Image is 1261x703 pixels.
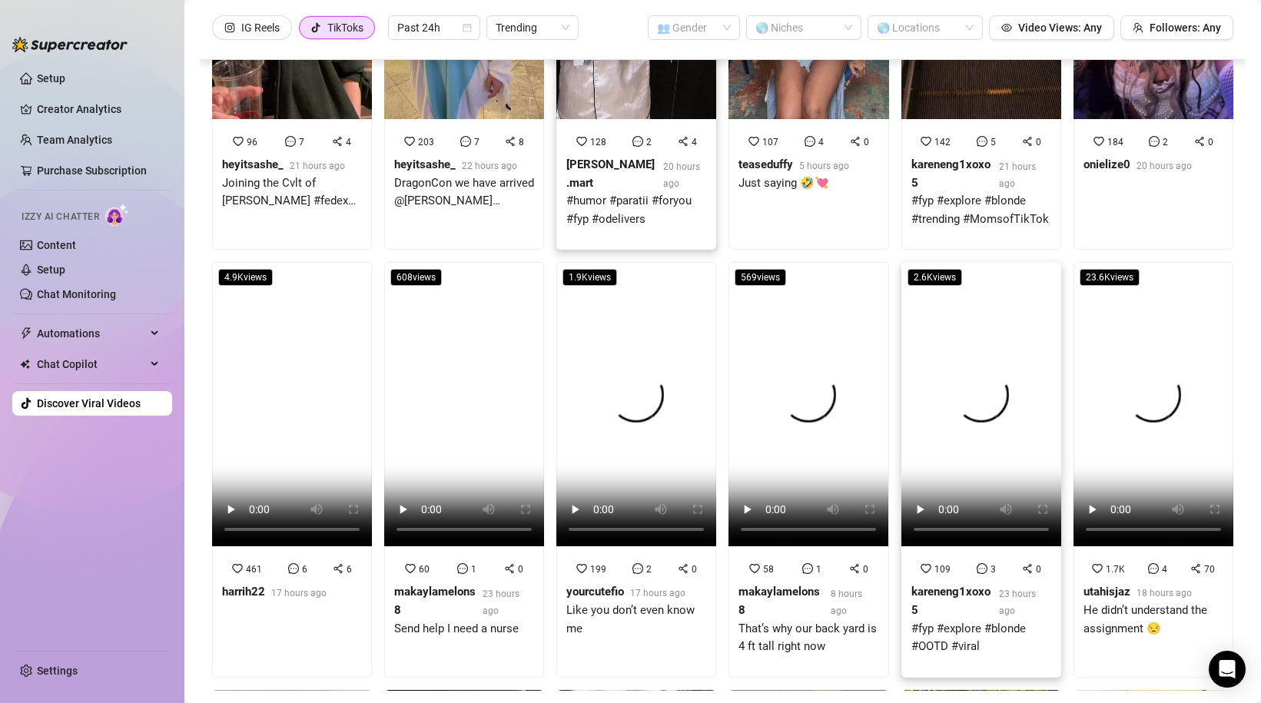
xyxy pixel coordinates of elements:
[632,136,643,147] span: message
[1209,651,1246,688] div: Open Intercom Messenger
[285,136,296,147] span: message
[22,210,99,224] span: Izzy AI Chatter
[831,589,862,616] span: 8 hours ago
[299,137,304,148] span: 7
[1163,137,1168,148] span: 2
[1149,136,1160,147] span: message
[692,564,697,575] span: 0
[901,262,1061,677] a: 2.6Kviews10930kareneng1xoxo523 hours ago#fyp #explore #blonde #OOTD #viral
[632,563,643,574] span: message
[934,137,951,148] span: 142
[332,136,343,147] span: share-alt
[576,563,587,574] span: heart
[397,16,471,39] span: Past 24h
[37,134,112,146] a: Team Analytics
[1022,563,1033,574] span: share-alt
[566,158,655,190] strong: [PERSON_NAME].mart
[1083,158,1130,171] strong: onielize0
[818,137,824,148] span: 4
[849,563,860,574] span: share-alt
[460,136,471,147] span: message
[1074,262,1233,677] a: 23.6Kviews1.7K470utahisjaz18 hours agoHe didn’t understand the assignment 😒
[738,174,849,193] div: Just saying 🤣💘
[738,620,878,656] div: That’s why our back yard is 4 ft tall right now
[310,22,321,33] span: tik-tok
[1036,564,1041,575] span: 0
[246,564,262,575] span: 461
[394,158,456,171] strong: heyitsashe_
[394,174,534,211] div: DragonCon we have arrived @[PERSON_NAME] #dragoncon #cosplay #httyd #toothless #lightfury
[518,564,523,575] span: 0
[977,136,987,147] span: message
[1106,564,1125,575] span: 1.7K
[799,161,849,171] span: 5 hours ago
[763,564,774,575] span: 58
[1093,136,1104,147] span: heart
[663,161,700,189] span: 20 hours ago
[1083,585,1130,599] strong: utahisjaz
[1204,564,1215,575] span: 70
[805,136,815,147] span: message
[999,161,1036,189] span: 21 hours ago
[678,563,689,574] span: share-alt
[1080,269,1140,286] span: 23.6K views
[288,563,299,574] span: message
[37,352,146,376] span: Chat Copilot
[20,327,32,340] span: thunderbolt
[232,563,243,574] span: heart
[1162,564,1167,575] span: 4
[1133,22,1143,33] span: team
[991,137,996,148] span: 5
[37,97,160,121] a: Creator Analytics
[911,620,1051,656] div: #fyp #explore #blonde #OOTD #viral
[1018,22,1102,34] span: Video Views: Any
[921,136,931,147] span: heart
[504,563,515,574] span: share-alt
[590,137,606,148] span: 128
[738,585,820,617] strong: makaylamelons8
[419,564,430,575] span: 60
[346,137,351,148] span: 4
[1137,161,1192,171] span: 20 hours ago
[1107,137,1123,148] span: 184
[1036,137,1041,148] span: 0
[590,564,606,575] span: 199
[462,161,517,171] span: 22 hours ago
[222,585,265,599] strong: harrih22
[302,564,307,575] span: 6
[327,16,363,39] div: TikToks
[347,564,352,575] span: 6
[748,136,759,147] span: heart
[1150,22,1221,34] span: Followers: Any
[105,204,129,226] img: AI Chatter
[224,22,235,33] span: instagram
[333,563,343,574] span: share-alt
[271,588,327,599] span: 17 hours ago
[989,15,1114,40] button: Video Views: Any
[1190,563,1201,574] span: share-alt
[37,264,65,276] a: Setup
[418,137,434,148] span: 203
[646,137,652,148] span: 2
[394,585,476,617] strong: makaylamelons8
[20,359,30,370] img: Chat Copilot
[384,262,544,677] a: 608views6010makaylamelons823 hours agoSend help I need a nurse
[566,585,624,599] strong: yourcutefio
[991,564,996,575] span: 3
[471,564,476,575] span: 1
[37,665,78,677] a: Settings
[762,137,778,148] span: 107
[37,288,116,300] a: Chat Monitoring
[556,262,716,677] a: 1.9Kviews19920yourcutefio17 hours agoLike you don’t even know me
[12,37,128,52] img: logo-BBDzfeDw.svg
[463,23,472,32] span: calendar
[921,563,931,574] span: heart
[247,137,257,148] span: 96
[405,563,416,574] span: heart
[37,321,146,346] span: Automations
[1137,588,1192,599] span: 18 hours ago
[911,192,1051,228] div: #fyp #explore #blonde #trending #MomsofTikTok
[728,262,888,677] a: 569views5810makaylamelons88 hours agoThat’s why our back yard is 4 ft tall right now
[646,564,652,575] span: 2
[562,269,617,286] span: 1.9K views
